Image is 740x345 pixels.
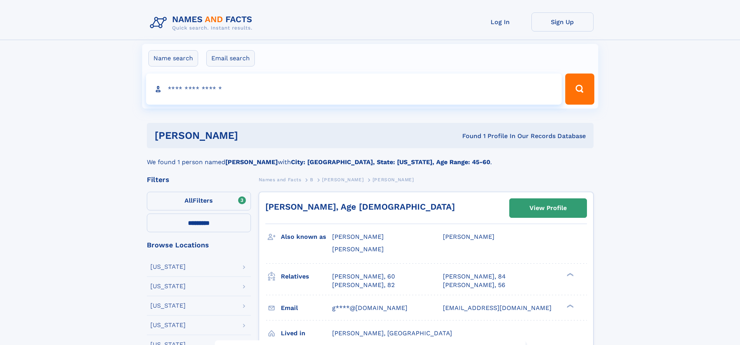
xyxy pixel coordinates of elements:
[281,327,332,340] h3: Lived in
[148,50,198,67] label: Name search
[332,272,395,281] a: [PERSON_NAME], 60
[332,329,452,337] span: [PERSON_NAME], [GEOGRAPHIC_DATA]
[510,199,587,217] a: View Profile
[443,304,552,312] span: [EMAIL_ADDRESS][DOMAIN_NAME]
[150,264,186,270] div: [US_STATE]
[565,74,594,105] button: Search Button
[185,197,193,204] span: All
[565,303,574,308] div: ❯
[332,233,384,240] span: [PERSON_NAME]
[310,177,313,182] span: B
[443,272,506,281] a: [PERSON_NAME], 84
[155,131,350,140] h1: [PERSON_NAME]
[146,74,562,105] input: search input
[147,148,594,167] div: We found 1 person named with .
[310,175,313,184] a: B
[259,175,301,184] a: Names and Facts
[373,177,414,182] span: [PERSON_NAME]
[206,50,255,67] label: Email search
[443,233,494,240] span: [PERSON_NAME]
[147,242,251,249] div: Browse Locations
[322,177,364,182] span: [PERSON_NAME]
[281,230,332,243] h3: Also known as
[147,176,251,183] div: Filters
[443,281,505,289] a: [PERSON_NAME], 56
[147,192,251,210] label: Filters
[469,12,531,32] a: Log In
[225,158,278,166] b: [PERSON_NAME]
[150,322,186,328] div: [US_STATE]
[322,175,364,184] a: [PERSON_NAME]
[281,301,332,315] h3: Email
[565,272,574,277] div: ❯
[350,132,586,140] div: Found 1 Profile In Our Records Database
[150,283,186,289] div: [US_STATE]
[531,12,594,32] a: Sign Up
[529,199,567,217] div: View Profile
[265,202,455,212] a: [PERSON_NAME], Age [DEMOGRAPHIC_DATA]
[150,303,186,309] div: [US_STATE]
[281,270,332,283] h3: Relatives
[291,158,490,166] b: City: [GEOGRAPHIC_DATA], State: [US_STATE], Age Range: 45-60
[332,281,395,289] a: [PERSON_NAME], 82
[332,245,384,253] span: [PERSON_NAME]
[147,12,259,33] img: Logo Names and Facts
